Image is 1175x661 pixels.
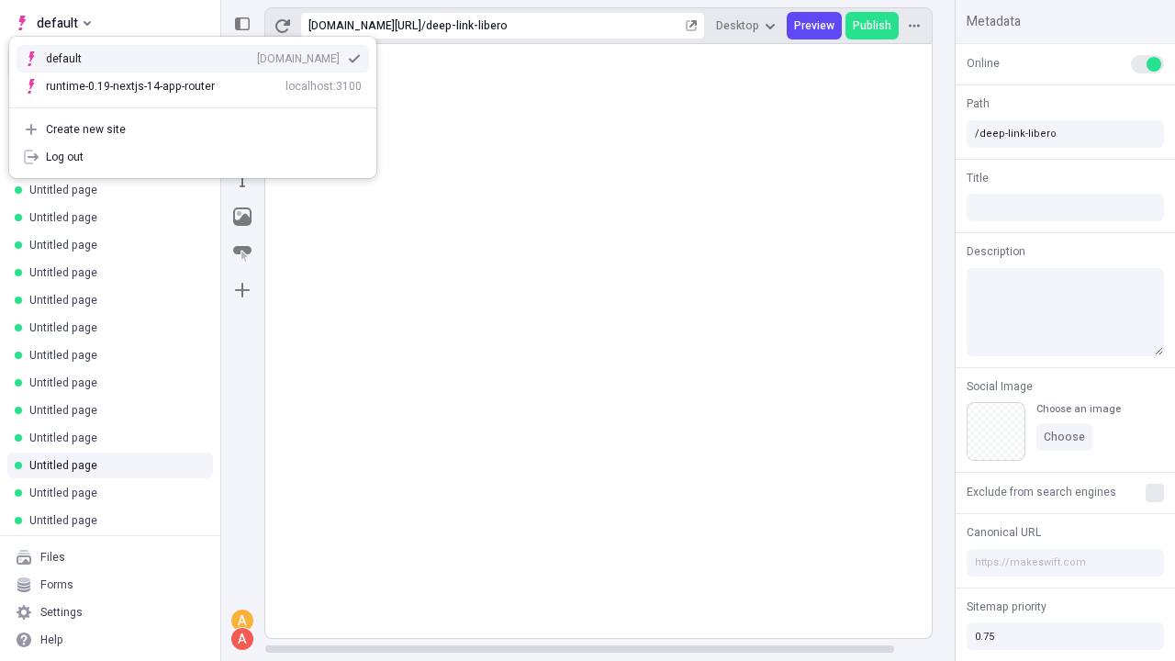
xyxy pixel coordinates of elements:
[787,12,842,39] button: Preview
[426,18,682,33] div: deep-link-libero
[29,403,198,418] div: Untitled page
[46,79,215,94] div: runtime-0.19-nextjs-14-app-router
[967,599,1046,615] span: Sitemap priority
[967,170,989,186] span: Title
[967,549,1164,577] input: https://makeswift.com
[285,79,362,94] div: localhost:3100
[794,18,834,33] span: Preview
[37,12,78,34] span: default
[29,458,198,473] div: Untitled page
[1036,402,1121,416] div: Choose an image
[1036,423,1092,451] button: Choose
[967,524,1041,541] span: Canonical URL
[716,18,759,33] span: Desktop
[967,95,990,112] span: Path
[29,320,198,335] div: Untitled page
[7,9,98,37] button: Select site
[29,210,198,225] div: Untitled page
[853,18,891,33] span: Publish
[29,265,198,280] div: Untitled page
[29,348,198,363] div: Untitled page
[238,611,247,632] span: A
[29,375,198,390] div: Untitled page
[967,378,1033,395] span: Social Image
[46,51,110,66] div: default
[226,237,259,270] button: Button
[40,550,65,565] div: Files
[40,605,83,620] div: Settings
[29,183,198,197] div: Untitled page
[29,431,198,445] div: Untitled page
[29,486,198,500] div: Untitled page
[257,51,340,66] div: [DOMAIN_NAME]
[29,513,198,528] div: Untitled page
[9,38,376,107] div: Suggestions
[421,18,426,33] div: /
[1044,430,1085,444] span: Choose
[967,243,1025,260] span: Description
[29,238,198,252] div: Untitled page
[967,55,1000,72] span: Online
[238,630,247,650] span: A
[29,293,198,308] div: Untitled page
[40,577,73,592] div: Forms
[40,633,63,647] div: Help
[308,18,421,33] div: [URL][DOMAIN_NAME]
[967,484,1116,500] span: Exclude from search engines
[226,163,259,196] button: Text
[845,12,899,39] button: Publish
[226,200,259,233] button: Image
[709,12,783,39] button: Desktop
